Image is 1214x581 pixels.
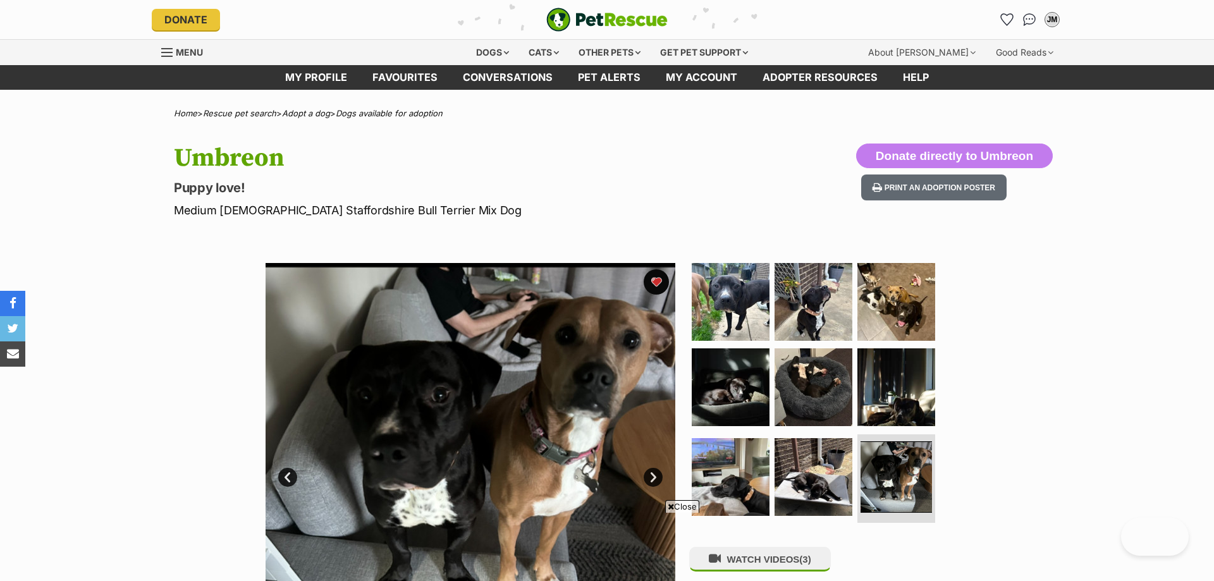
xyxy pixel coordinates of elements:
[377,518,837,575] iframe: Advertisement
[861,441,932,513] img: Photo of Umbreon
[653,65,750,90] a: My account
[775,348,852,426] img: Photo of Umbreon
[1019,9,1039,30] a: Conversations
[360,65,450,90] a: Favourites
[651,40,757,65] div: Get pet support
[565,65,653,90] a: Pet alerts
[692,263,769,341] img: Photo of Umbreon
[890,65,941,90] a: Help
[996,9,1017,30] a: Favourites
[174,179,709,197] p: Puppy love!
[750,65,890,90] a: Adopter resources
[857,348,935,426] img: Photo of Umbreon
[570,40,649,65] div: Other pets
[987,40,1062,65] div: Good Reads
[996,9,1062,30] ul: Account quick links
[278,468,297,487] a: Prev
[174,144,709,173] h1: Umbreon
[861,174,1007,200] button: Print an adoption poster
[174,202,709,219] p: Medium [DEMOGRAPHIC_DATA] Staffordshire Bull Terrier Mix Dog
[644,468,663,487] a: Next
[775,438,852,516] img: Photo of Umbreon
[546,8,668,32] a: PetRescue
[1023,13,1036,26] img: chat-41dd97257d64d25036548639549fe6c8038ab92f7586957e7f3b1b290dea8141.svg
[176,47,203,58] span: Menu
[174,108,197,118] a: Home
[692,348,769,426] img: Photo of Umbreon
[467,40,518,65] div: Dogs
[1121,518,1189,556] iframe: Help Scout Beacon - Open
[161,40,212,63] a: Menu
[1042,9,1062,30] button: My account
[644,269,669,295] button: favourite
[546,8,668,32] img: logo-e224e6f780fb5917bec1dbf3a21bbac754714ae5b6737aabdf751b685950b380.svg
[1046,13,1058,26] div: JM
[520,40,568,65] div: Cats
[775,263,852,341] img: Photo of Umbreon
[203,108,276,118] a: Rescue pet search
[692,438,769,516] img: Photo of Umbreon
[142,109,1072,118] div: > > >
[856,144,1053,169] button: Donate directly to Umbreon
[152,9,220,30] a: Donate
[282,108,330,118] a: Adopt a dog
[336,108,443,118] a: Dogs available for adoption
[273,65,360,90] a: My profile
[665,500,699,513] span: Close
[859,40,984,65] div: About [PERSON_NAME]
[857,263,935,341] img: Photo of Umbreon
[450,65,565,90] a: conversations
